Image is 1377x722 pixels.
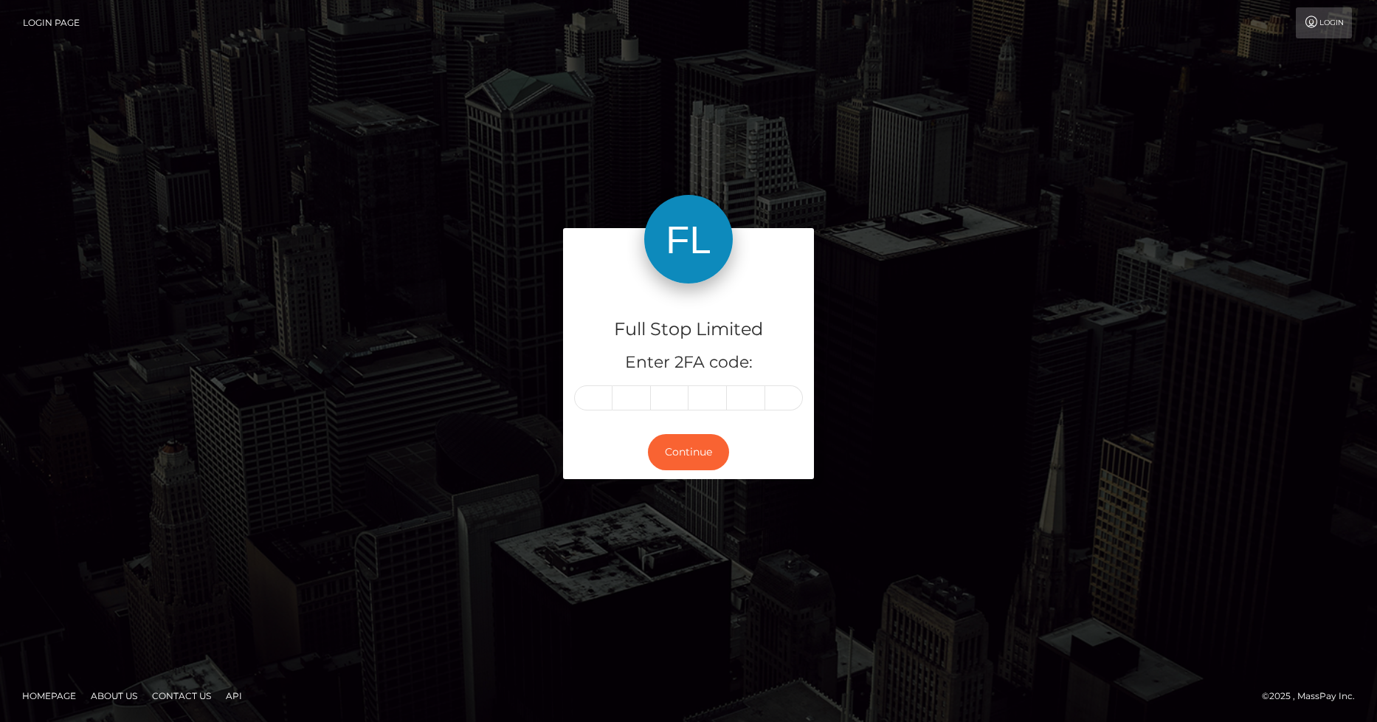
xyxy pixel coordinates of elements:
button: Continue [648,434,729,470]
a: Login Page [23,7,80,38]
a: Contact Us [146,684,217,707]
h5: Enter 2FA code: [574,351,803,374]
a: About Us [85,684,143,707]
a: Login [1296,7,1352,38]
a: Homepage [16,684,82,707]
div: © 2025 , MassPay Inc. [1262,688,1366,704]
a: API [220,684,248,707]
img: Full Stop Limited [644,195,733,283]
h4: Full Stop Limited [574,317,803,343]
